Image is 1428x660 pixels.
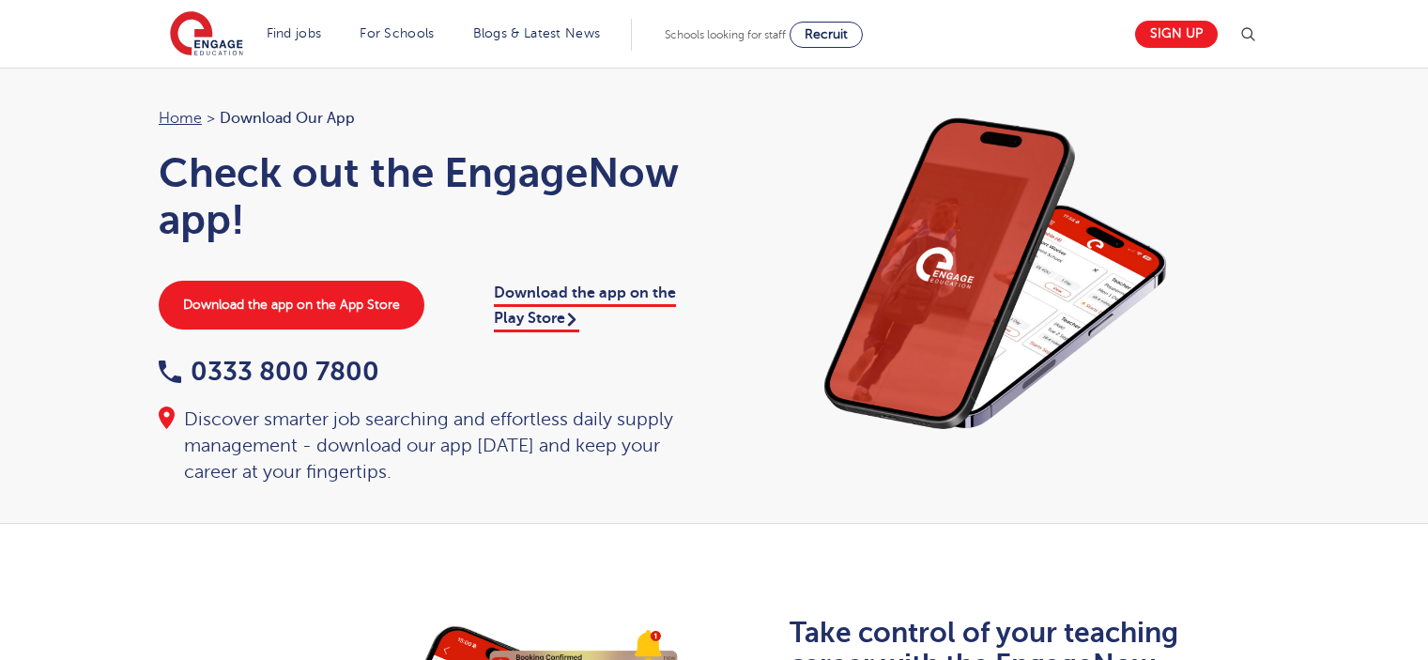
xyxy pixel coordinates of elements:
[360,26,434,40] a: For Schools
[790,22,863,48] a: Recruit
[1135,21,1218,48] a: Sign up
[159,110,202,127] a: Home
[220,106,355,130] span: Download our app
[207,110,215,127] span: >
[159,407,696,485] div: Discover smarter job searching and effortless daily supply management - download our app [DATE] a...
[267,26,322,40] a: Find jobs
[805,27,848,41] span: Recruit
[494,284,676,331] a: Download the app on the Play Store
[159,106,696,130] nav: breadcrumb
[159,149,696,243] h1: Check out the EngageNow app!
[159,357,379,386] a: 0333 800 7800
[159,281,424,330] a: Download the app on the App Store
[665,28,786,41] span: Schools looking for staff
[170,11,243,58] img: Engage Education
[473,26,601,40] a: Blogs & Latest News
